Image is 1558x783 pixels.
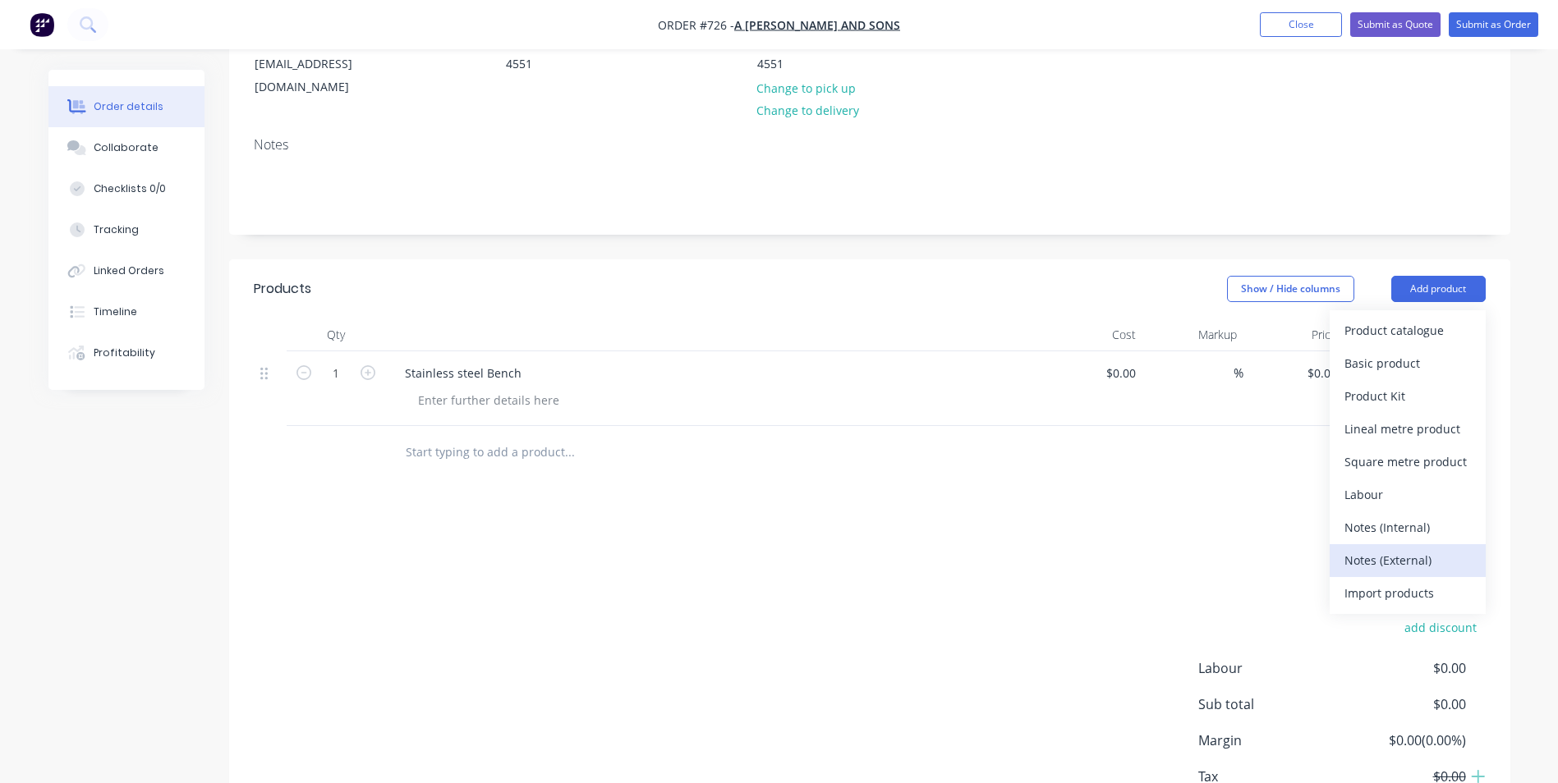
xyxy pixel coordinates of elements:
[254,279,311,299] div: Products
[747,99,867,121] button: Change to delivery
[1344,548,1471,572] div: Notes (External)
[1344,730,1465,750] span: $0.00 ( 0.00 %)
[1260,12,1342,37] button: Close
[1449,12,1538,37] button: Submit as Order
[1344,318,1471,342] div: Product catalogue
[48,209,205,250] button: Tracking
[747,76,864,98] button: Change to pick up
[1243,318,1344,351] div: Price
[1344,515,1471,539] div: Notes (Internal)
[48,127,205,168] button: Collaborate
[1198,658,1344,678] span: Labour
[1344,658,1465,678] span: $0.00
[1042,318,1143,351] div: Cost
[1330,314,1486,347] button: Product catalogue
[1344,450,1471,474] div: Square metre product
[48,250,205,291] button: Linked Orders
[1234,364,1243,382] span: %
[1396,616,1486,638] button: add discount
[405,436,733,469] input: Start typing to add a product...
[1330,478,1486,511] button: Labour
[1344,384,1471,408] div: Product Kit
[48,168,205,209] button: Checklists 0/0
[94,304,137,319] div: Timeline
[1198,730,1344,750] span: Margin
[48,291,205,332] button: Timeline
[48,86,205,127] button: Order details
[1330,413,1486,446] button: Lineal metre product
[1344,483,1471,506] div: Labour
[94,222,139,237] div: Tracking
[1330,446,1486,478] button: Square metre product
[94,181,166,196] div: Checklists 0/0
[94,263,164,278] div: Linked Orders
[254,137,1486,153] div: Notes
[1344,694,1465,714] span: $0.00
[734,17,900,33] a: A [PERSON_NAME] AND SONS
[1330,347,1486,380] button: Basic product
[1227,276,1354,302] button: Show / Hide columns
[287,318,385,351] div: Qty
[94,346,155,360] div: Profitability
[392,361,535,385] div: Stainless steel Bench
[1330,577,1486,610] button: Import products
[94,140,159,155] div: Collaborate
[1344,417,1471,441] div: Lineal metre product
[1198,694,1344,714] span: Sub total
[1330,511,1486,544] button: Notes (Internal)
[1350,12,1441,37] button: Submit as Quote
[658,17,734,33] span: Order #726 -
[94,99,163,114] div: Order details
[1330,380,1486,413] button: Product Kit
[48,332,205,373] button: Profitability
[1344,351,1471,375] div: Basic product
[1391,276,1486,302] button: Add product
[255,53,391,98] div: [EMAIL_ADDRESS][DOMAIN_NAME]
[1344,581,1471,605] div: Import products
[1330,544,1486,577] button: Notes (External)
[30,12,54,37] img: Factory
[1142,318,1243,351] div: Markup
